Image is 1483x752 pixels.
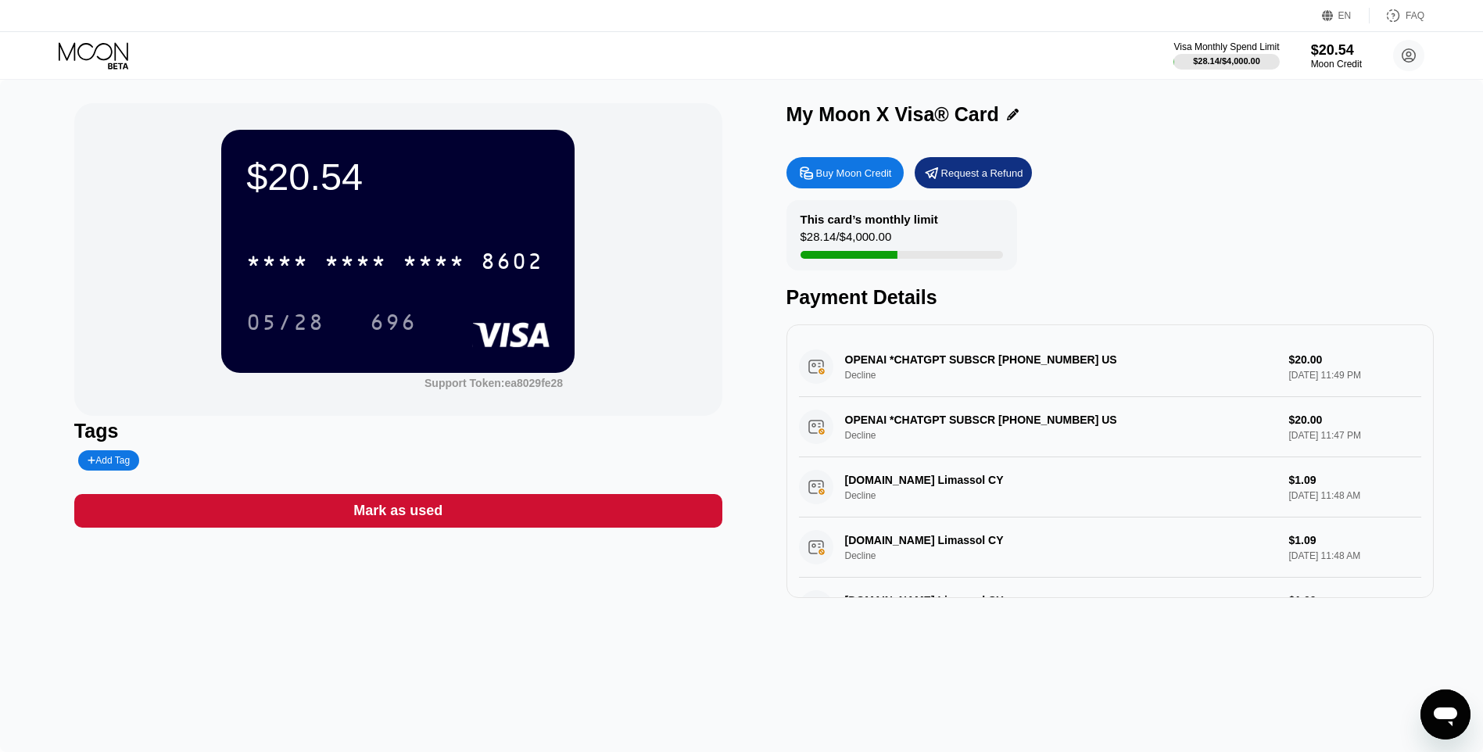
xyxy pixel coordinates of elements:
div: EN [1322,8,1370,23]
div: Moon Credit [1311,59,1362,70]
div: Visa Monthly Spend Limit$28.14/$4,000.00 [1173,41,1279,70]
div: EN [1338,10,1352,21]
div: 05/28 [235,303,336,342]
div: Mark as used [353,502,442,520]
div: Buy Moon Credit [816,167,892,180]
div: Request a Refund [915,157,1032,188]
div: Buy Moon Credit [786,157,904,188]
div: Add Tag [88,455,130,466]
div: My Moon X Visa® Card [786,103,999,126]
div: $20.54Moon Credit [1311,42,1362,70]
div: 05/28 [246,312,324,337]
div: 696 [358,303,428,342]
div: FAQ [1406,10,1424,21]
div: Mark as used [74,494,722,528]
div: Support Token: ea8029fe28 [424,377,563,389]
div: Request a Refund [941,167,1023,180]
div: FAQ [1370,8,1424,23]
div: $20.54 [1311,42,1362,59]
div: Tags [74,420,722,442]
div: Add Tag [78,450,139,471]
iframe: Bouton de lancement de la fenêtre de messagerie [1420,689,1470,739]
div: $20.54 [246,155,550,199]
div: 696 [370,312,417,337]
div: Support Token:ea8029fe28 [424,377,563,389]
div: This card’s monthly limit [801,213,938,226]
div: Payment Details [786,286,1435,309]
div: $28.14 / $4,000.00 [1193,56,1260,66]
div: Visa Monthly Spend Limit [1173,41,1279,52]
div: 8602 [481,251,543,276]
div: $28.14 / $4,000.00 [801,230,892,251]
